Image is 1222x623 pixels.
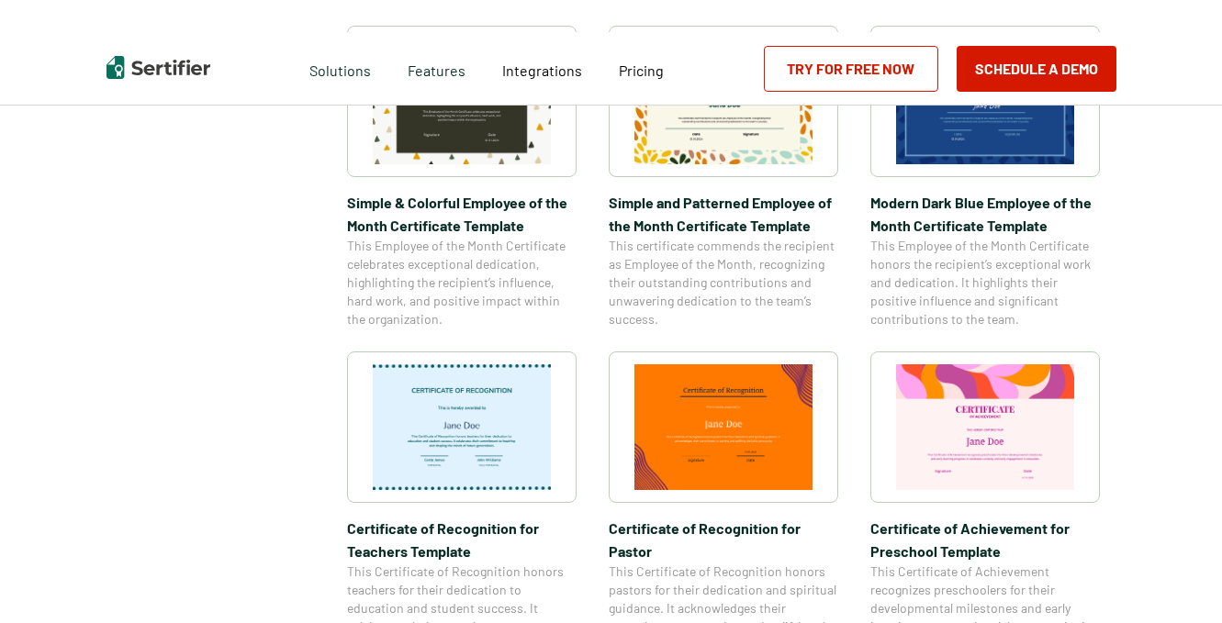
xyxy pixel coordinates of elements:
[347,517,577,562] span: Certificate of Recognition for Teachers Template
[309,57,371,80] span: Solutions
[870,26,1100,328] a: Modern Dark Blue Employee of the Month Certificate TemplateModern Dark Blue Employee of the Month...
[619,61,664,79] span: Pricing
[107,56,210,79] img: Sertifier | Digital Credentialing Platform
[764,46,938,92] a: Try for Free Now
[896,364,1074,490] img: Certificate of Achievement for Preschool Template
[870,237,1100,328] span: This Employee of the Month Certificate honors the recipient’s exceptional work and dedication. It...
[609,237,838,328] span: This certificate commends the recipient as Employee of the Month, recognizing their outstanding c...
[609,191,838,237] span: Simple and Patterned Employee of the Month Certificate Template
[502,57,582,80] a: Integrations
[373,364,551,490] img: Certificate of Recognition for Teachers Template
[634,364,813,490] img: Certificate of Recognition for Pastor
[609,26,838,328] a: Simple and Patterned Employee of the Month Certificate TemplateSimple and Patterned Employee of t...
[502,61,582,79] span: Integrations
[870,191,1100,237] span: Modern Dark Blue Employee of the Month Certificate Template
[870,517,1100,562] span: Certificate of Achievement for Preschool Template
[609,517,838,562] span: Certificate of Recognition for Pastor
[347,26,577,328] a: Simple & Colorful Employee of the Month Certificate TemplateSimple & Colorful Employee of the Mon...
[619,57,664,80] a: Pricing
[347,191,577,237] span: Simple & Colorful Employee of the Month Certificate Template
[408,57,465,80] span: Features
[347,237,577,328] span: This Employee of the Month Certificate celebrates exceptional dedication, highlighting the recipi...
